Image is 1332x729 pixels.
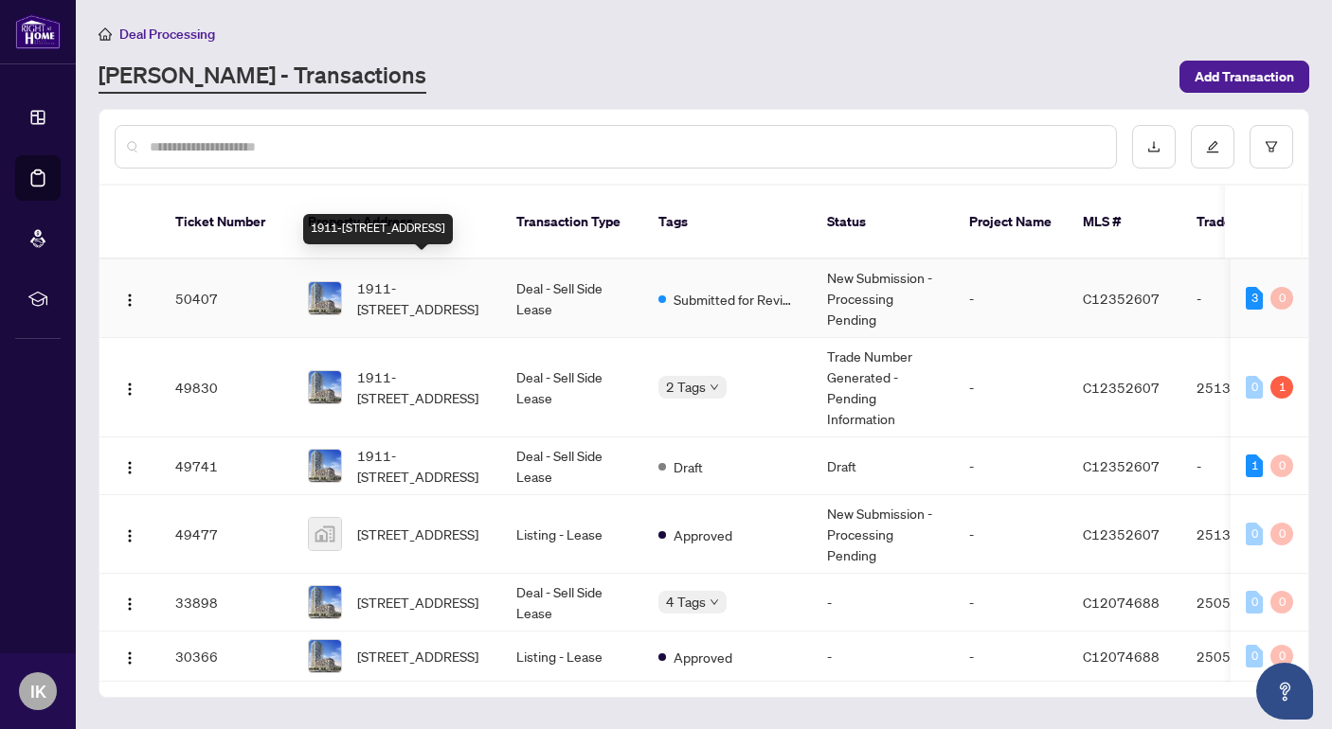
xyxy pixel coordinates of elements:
[122,382,137,397] img: Logo
[812,338,954,437] td: Trade Number Generated - Pending Information
[293,186,501,259] th: Property Address
[1270,376,1293,399] div: 1
[115,451,145,481] button: Logo
[812,495,954,574] td: New Submission - Processing Pending
[674,525,732,545] span: Approved
[1246,523,1263,545] div: 0
[115,519,145,549] button: Logo
[1270,454,1293,477] div: 0
[674,647,732,667] span: Approved
[710,382,719,392] span: down
[357,366,486,408] span: 1911-[STREET_ADDRESS]
[99,60,426,94] a: [PERSON_NAME] - Transactions
[1181,186,1314,259] th: Trade Number
[1179,61,1309,93] button: Add Transaction
[122,528,137,543] img: Logo
[115,283,145,313] button: Logo
[643,186,812,259] th: Tags
[1270,645,1293,667] div: 0
[954,437,1068,495] td: -
[954,631,1068,682] td: -
[1147,140,1161,153] span: download
[1250,125,1293,169] button: filter
[501,631,643,682] td: Listing - Lease
[15,14,61,49] img: logo
[1068,186,1181,259] th: MLS #
[1265,140,1278,153] span: filter
[1270,523,1293,545] div: 0
[309,586,341,618] img: thumbnail-img
[160,437,293,495] td: 49741
[115,372,145,402] button: Logo
[710,597,719,607] span: down
[357,646,478,667] span: [STREET_ADDRESS]
[1181,574,1314,631] td: 2505922
[309,371,341,403] img: thumbnail-img
[30,678,46,704] span: IK
[1191,125,1234,169] button: edit
[160,186,293,259] th: Ticket Number
[303,214,453,244] div: 1911-[STREET_ADDRESS]
[309,518,341,550] img: thumbnail-img
[954,495,1068,574] td: -
[115,641,145,671] button: Logo
[1083,525,1160,542] span: C12352607
[1246,287,1263,310] div: 3
[357,445,486,487] span: 1911-[STREET_ADDRESS]
[1181,437,1314,495] td: -
[954,338,1068,437] td: -
[501,338,643,437] td: Deal - Sell Side Lease
[122,293,137,308] img: Logo
[1083,594,1160,611] span: C12074688
[1246,591,1263,613] div: 0
[1181,259,1314,338] td: -
[954,574,1068,631] td: -
[954,259,1068,338] td: -
[1181,631,1314,682] td: 2505922
[1181,495,1314,574] td: 2513379
[160,631,293,682] td: 30366
[160,259,293,338] td: 50407
[812,437,954,495] td: Draft
[666,376,706,398] span: 2 Tags
[1270,287,1293,310] div: 0
[357,592,478,613] span: [STREET_ADDRESS]
[674,289,797,310] span: Submitted for Review
[501,259,643,338] td: Deal - Sell Side Lease
[1083,290,1160,307] span: C12352607
[812,574,954,631] td: -
[1083,648,1160,665] span: C12074688
[160,495,293,574] td: 49477
[1181,338,1314,437] td: 2513379
[119,26,215,43] span: Deal Processing
[1256,663,1313,720] button: Open asap
[357,524,478,544] span: [STREET_ADDRESS]
[1206,140,1219,153] span: edit
[812,259,954,338] td: New Submission - Processing Pending
[674,456,703,477] span: Draft
[122,650,137,666] img: Logo
[666,591,706,613] span: 4 Tags
[309,640,341,672] img: thumbnail-img
[1246,645,1263,667] div: 0
[1083,379,1160,396] span: C12352607
[160,574,293,631] td: 33898
[954,186,1068,259] th: Project Name
[812,631,954,682] td: -
[357,277,486,319] span: 1911-[STREET_ADDRESS]
[160,338,293,437] td: 49830
[122,596,137,612] img: Logo
[1246,376,1263,399] div: 0
[122,460,137,475] img: Logo
[115,587,145,617] button: Logo
[501,437,643,495] td: Deal - Sell Side Lease
[1246,454,1263,477] div: 1
[501,495,643,574] td: Listing - Lease
[501,574,643,631] td: Deal - Sell Side Lease
[1132,125,1176,169] button: download
[309,450,341,482] img: thumbnail-img
[99,27,112,41] span: home
[309,282,341,314] img: thumbnail-img
[501,186,643,259] th: Transaction Type
[1270,591,1293,613] div: 0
